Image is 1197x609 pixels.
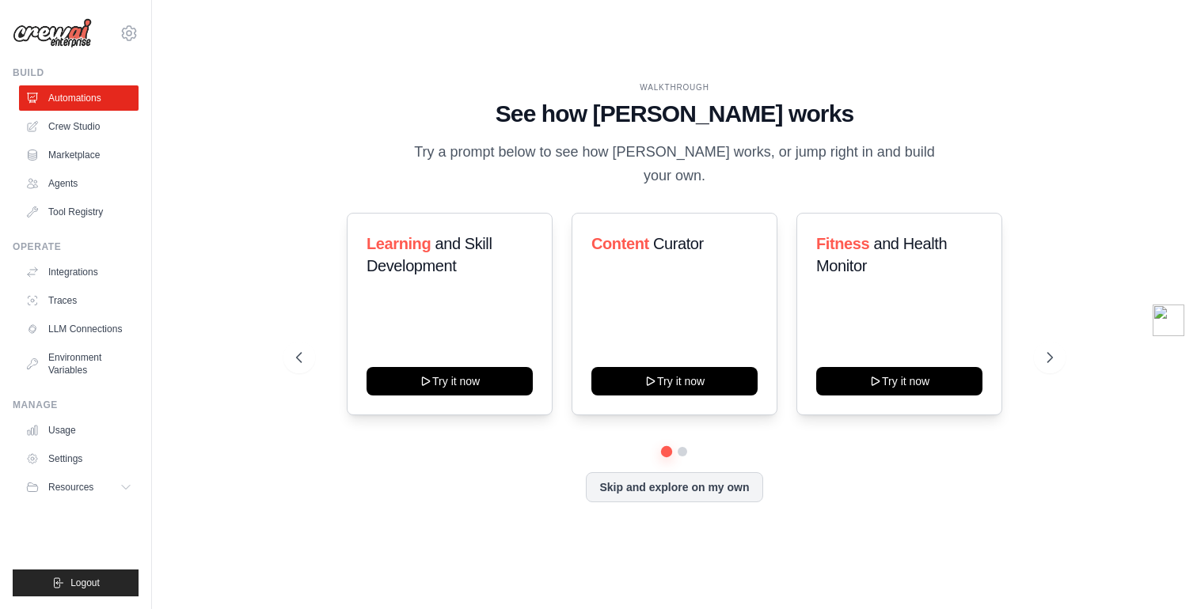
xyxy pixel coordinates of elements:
[591,235,649,252] span: Content
[19,418,139,443] a: Usage
[296,81,1054,93] div: WALKTHROUGH
[48,481,93,494] span: Resources
[19,259,139,285] a: Integrations
[816,367,982,395] button: Try it now
[19,345,139,383] a: Environment Variables
[367,235,492,274] span: and Skill Development
[13,240,139,253] div: Operate
[19,199,139,225] a: Tool Registry
[816,235,947,274] span: and Health Monitor
[19,288,139,313] a: Traces
[19,142,139,168] a: Marketplace
[591,367,758,395] button: Try it now
[19,316,139,342] a: LLM Connections
[19,446,139,471] a: Settings
[19,114,139,139] a: Crew Studio
[13,66,139,79] div: Build
[816,235,869,252] span: Fitness
[13,18,92,48] img: Logo
[408,141,940,187] p: Try a prompt below to see how [PERSON_NAME] works, or jump right in and build your own.
[586,472,762,502] button: Skip and explore on my own
[653,235,704,252] span: Curator
[367,235,431,252] span: Learning
[367,367,533,395] button: Try it now
[70,577,100,589] span: Logout
[13,569,139,596] button: Logout
[19,171,139,196] a: Agents
[296,100,1054,128] h1: See how [PERSON_NAME] works
[13,399,139,411] div: Manage
[19,85,139,111] a: Automations
[19,475,139,500] button: Resources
